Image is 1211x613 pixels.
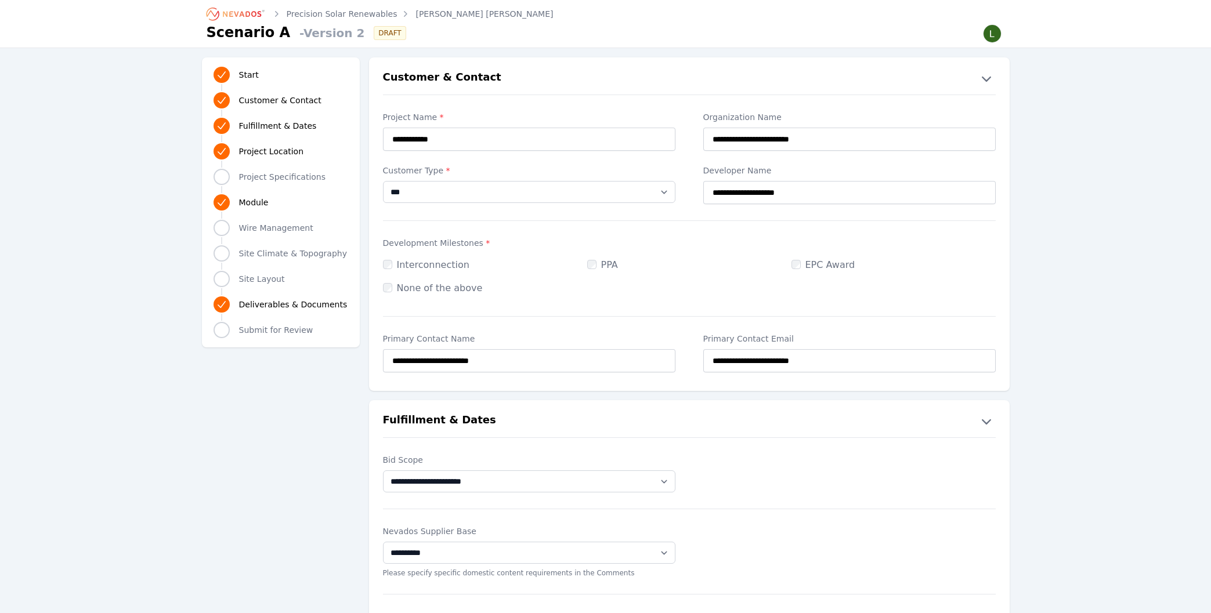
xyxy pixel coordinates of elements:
div: DRAFT [374,26,406,40]
label: Organization Name [703,111,996,123]
span: Wire Management [239,222,313,234]
label: Project Name [383,111,675,123]
label: Developer Name [703,165,996,176]
span: - Version 2 [295,25,364,41]
span: Site Layout [239,273,285,285]
label: Interconnection [383,259,469,270]
span: Customer & Contact [239,95,321,106]
span: Site Climate & Topography [239,248,347,259]
a: [PERSON_NAME] [PERSON_NAME] [415,8,553,20]
nav: Progress [214,64,348,340]
h2: Fulfillment & Dates [383,412,496,430]
span: Project Specifications [239,171,326,183]
span: Submit for Review [239,324,313,336]
label: None of the above [383,282,483,293]
a: Precision Solar Renewables [287,8,397,20]
p: Please specify specific domestic content requirements in the Comments [383,568,675,578]
span: Deliverables & Documents [239,299,348,310]
img: Lamar Washington [983,24,1002,43]
input: Interconnection [383,260,392,269]
input: None of the above [383,283,392,292]
label: Bid Scope [383,454,675,466]
label: EPC Award [791,259,855,270]
button: Customer & Contact [369,69,1010,88]
label: Primary Contact Email [703,333,996,344]
label: Development Milestones [383,237,996,249]
span: Module [239,197,269,208]
label: Customer Type [383,165,675,176]
h2: Customer & Contact [383,69,501,88]
label: Primary Contact Name [383,333,675,344]
span: Fulfillment & Dates [239,120,317,132]
input: PPA [587,260,597,269]
span: Start [239,69,259,81]
label: Nevados Supplier Base [383,525,675,537]
span: Project Location [239,146,304,157]
label: PPA [587,259,618,270]
h1: Scenario A [207,23,291,42]
input: EPC Award [791,260,801,269]
button: Fulfillment & Dates [369,412,1010,430]
nav: Breadcrumb [207,5,554,23]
